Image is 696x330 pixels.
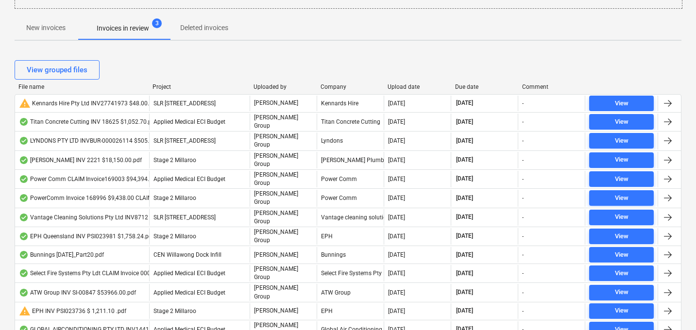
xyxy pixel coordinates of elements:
div: View [615,135,628,147]
button: View [589,229,654,244]
div: OCR finished [19,118,29,126]
div: EPH INV PSI023736 $ 1,211.10 .pdf [19,305,126,317]
p: [PERSON_NAME] Group [254,265,313,281]
div: Due date [455,83,514,90]
p: [PERSON_NAME] Group [254,209,313,226]
button: View [589,96,654,111]
span: [DATE] [455,213,474,221]
div: View [615,305,628,316]
div: View [615,212,628,223]
div: Bunnings [317,247,384,263]
div: View [615,268,628,279]
div: - [522,214,524,221]
div: Vantage cleaning solutions [317,209,384,226]
div: View grouped files [27,64,87,76]
span: CEN Willawong Dock Infill [153,251,221,258]
button: View [589,285,654,300]
div: OCR finished [19,156,29,164]
span: Applied Medical ECI Budget [153,270,225,277]
div: - [522,270,524,277]
span: [DATE] [455,118,474,126]
div: Lyndons [317,132,384,149]
div: Vantage Cleaning Solutions Pty Ltd INV8712 $1166.83.pdf [19,214,185,221]
div: [DATE] [388,308,405,314]
div: Uploaded by [254,83,313,90]
button: View [589,133,654,148]
div: View [615,249,628,261]
div: [DATE] [388,233,405,240]
span: [DATE] [455,194,474,202]
span: [DATE] [455,137,474,145]
div: Select Fire Systems Pty Ltd [317,265,384,281]
div: [DATE] [388,251,405,258]
div: - [522,137,524,144]
button: View grouped files [15,60,100,80]
span: 3 [152,18,162,28]
div: - [522,233,524,240]
span: [DATE] [455,156,474,164]
span: SLR 2 Millaroo Drive [153,214,216,221]
div: View [615,174,628,185]
div: [DATE] [388,289,405,296]
div: Power Comm [317,171,384,187]
div: OCR finished [19,175,29,183]
span: [DATE] [455,99,474,107]
div: Titan Concrete Cutting [317,114,384,130]
div: Upload date [388,83,447,90]
div: ATW Group [317,284,384,300]
div: View [615,98,628,109]
div: [DATE] [388,157,405,164]
div: - [522,157,524,164]
p: [PERSON_NAME] Group [254,190,313,206]
span: Stage 2 Millaroo [153,195,196,201]
div: [PERSON_NAME] INV 2221 $18,150.00.pdf [19,156,142,164]
button: View [589,152,654,168]
span: SLR 2 Millaroo Drive [153,100,216,107]
span: [DATE] [455,251,474,259]
button: View [589,171,654,187]
div: Select Fire Systems Pty Ldt CLAIM Invoice 00004914 $46,794.00.pdf [19,269,209,277]
span: [DATE] [455,269,474,278]
div: EPH [317,228,384,245]
p: [PERSON_NAME] Group [254,228,313,245]
div: [DATE] [388,118,405,125]
div: - [522,289,524,296]
div: Kennards Hire [317,96,384,111]
div: Kennards Hire Pty Ltd INV27741973 $48.00.pdf [19,98,158,109]
div: - [522,118,524,125]
button: View [589,265,654,281]
div: [PERSON_NAME] Plumbing Pty Ltd [317,152,384,168]
span: [DATE] [455,288,474,297]
iframe: Chat Widget [647,283,696,330]
button: View [589,303,654,319]
span: SLR 2 Millaroo Drive [153,137,216,144]
p: [PERSON_NAME] [254,307,298,315]
div: - [522,176,524,182]
div: OCR finished [19,289,29,297]
div: OCR finished [19,194,29,202]
span: warning [19,305,31,317]
div: - [522,100,524,107]
div: View [615,154,628,165]
div: [DATE] [388,176,405,182]
div: Project [153,83,245,90]
div: - [522,195,524,201]
div: Titan Concrete Cutting INV 18625 $1,052.70.pdf [19,118,157,126]
div: View [615,287,628,298]
div: - [522,308,524,314]
div: - [522,251,524,258]
div: Power Comm CLAIM Invoice169003 $94,394.63.pdf [19,175,166,183]
p: Invoices in review [97,23,149,33]
div: View [615,116,628,128]
div: [DATE] [388,270,405,277]
div: Bunnings [DATE]_Part20.pdf [19,251,104,259]
span: Stage 2 Millaroo [153,308,196,314]
span: Stage 2 Millaroo [153,157,196,164]
div: EPH Queensland INV PSI023981 $1,758.24.pdf [19,232,154,240]
div: LYNDONS PTY LTD INVBUR-000026114 $505.09.pdf [19,137,166,145]
button: View [589,190,654,206]
div: [DATE] [388,195,405,201]
div: [DATE] [388,137,405,144]
div: View [615,193,628,204]
div: Company [321,83,380,90]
